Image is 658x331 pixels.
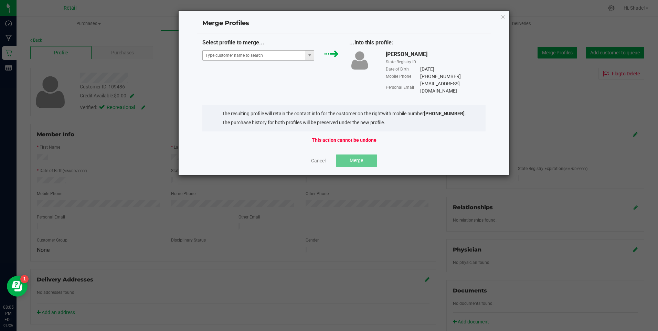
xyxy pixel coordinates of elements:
div: [PHONE_NUMBER] [420,73,461,80]
div: - [420,58,422,66]
img: user-icon.png [349,50,370,71]
div: Personal Email [386,84,420,90]
div: State Registry ID [386,59,420,65]
iframe: Resource center [7,276,28,297]
div: [EMAIL_ADDRESS][DOMAIN_NAME] [420,80,486,95]
span: Merge [350,158,363,163]
strong: [PHONE_NUMBER] [424,111,465,116]
div: Date of Birth [386,66,420,72]
input: NO DATA FOUND [203,51,306,60]
span: with mobile number . [382,111,466,116]
h4: Merge Profiles [202,19,486,28]
img: green_arrow.svg [325,50,339,57]
li: The purchase history for both profiles will be preserved under the new profile. [222,119,466,126]
span: ...into this profile: [349,39,393,46]
div: [PERSON_NAME] [386,50,427,58]
div: [DATE] [420,66,434,73]
button: Close [501,12,506,21]
iframe: Resource center unread badge [20,275,29,283]
div: Mobile Phone [386,73,420,79]
a: Cancel [311,157,326,164]
span: Select profile to merge... [202,39,264,46]
li: The resulting profile will retain the contact info for the customer on the right [222,110,466,117]
strong: This action cannot be undone [312,137,376,144]
button: Merge [336,154,377,167]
